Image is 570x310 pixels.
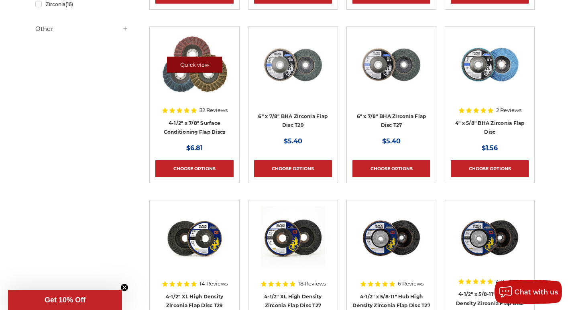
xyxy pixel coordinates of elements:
[458,33,522,97] img: 4-inch BHA Zirconia flap disc with 40 grit designed for aggressive metal sanding and grinding
[382,137,401,145] span: $5.40
[352,206,430,284] a: high density flap disc with screw hub
[284,137,302,145] span: $5.40
[65,1,73,7] span: (16)
[120,283,128,292] button: Close teaser
[451,206,529,284] a: Zirconia flap disc with screw hub
[261,206,325,270] img: 4-1/2" XL High Density Zirconia Flap Disc T27
[495,280,562,304] button: Chat with us
[164,120,226,135] a: 4-1/2" x 7/8" Surface Conditioning Flap Discs
[359,33,423,97] img: Coarse 36 grit BHA Zirconia flap disc, 6-inch, flat T27 for aggressive material removal
[35,24,128,34] h5: Other
[167,57,222,73] a: Quick view
[458,206,522,270] img: Zirconia flap disc with screw hub
[254,160,332,177] a: Choose Options
[451,160,529,177] a: Choose Options
[161,33,227,97] img: Scotch brite flap discs
[496,108,521,113] span: 2 Reviews
[352,33,430,110] a: Coarse 36 grit BHA Zirconia flap disc, 6-inch, flat T27 for aggressive material removal
[515,288,558,296] span: Chat with us
[357,113,426,128] a: 6" x 7/8" BHA Zirconia Flap Disc T27
[254,33,332,110] a: Black Hawk 6 inch T29 coarse flap discs, 36 grit for efficient material removal
[254,206,332,284] a: 4-1/2" XL High Density Zirconia Flap Disc T27
[258,113,328,128] a: 6" x 7/8" BHA Zirconia Flap Disc T29
[359,206,423,270] img: high density flap disc with screw hub
[451,33,529,110] a: 4-inch BHA Zirconia flap disc with 40 grit designed for aggressive metal sanding and grinding
[398,281,423,286] span: 6 Reviews
[352,294,430,309] a: 4-1/2" x 5/8-11" Hub High Density Zirconia Flap Disc T27
[261,33,325,97] img: Black Hawk 6 inch T29 coarse flap discs, 36 grit for efficient material removal
[155,33,233,110] a: Scotch brite flap discs
[298,281,326,286] span: 18 Reviews
[199,281,228,286] span: 14 Reviews
[155,160,233,177] a: Choose Options
[166,294,224,309] a: 4-1/2" XL High Density Zirconia Flap Disc T29
[45,296,85,304] span: Get 10% Off
[199,108,228,113] span: 32 Reviews
[155,206,233,284] a: 4-1/2" XL High Density Zirconia Flap Disc T29
[8,290,122,310] div: Get 10% OffClose teaser
[186,144,203,152] span: $6.81
[163,206,227,270] img: 4-1/2" XL High Density Zirconia Flap Disc T29
[455,120,525,135] a: 4" x 5/8" BHA Zirconia Flap Disc
[482,144,498,152] span: $1.56
[352,160,430,177] a: Choose Options
[264,294,322,309] a: 4-1/2" XL High Density Zirconia Flap Disc T27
